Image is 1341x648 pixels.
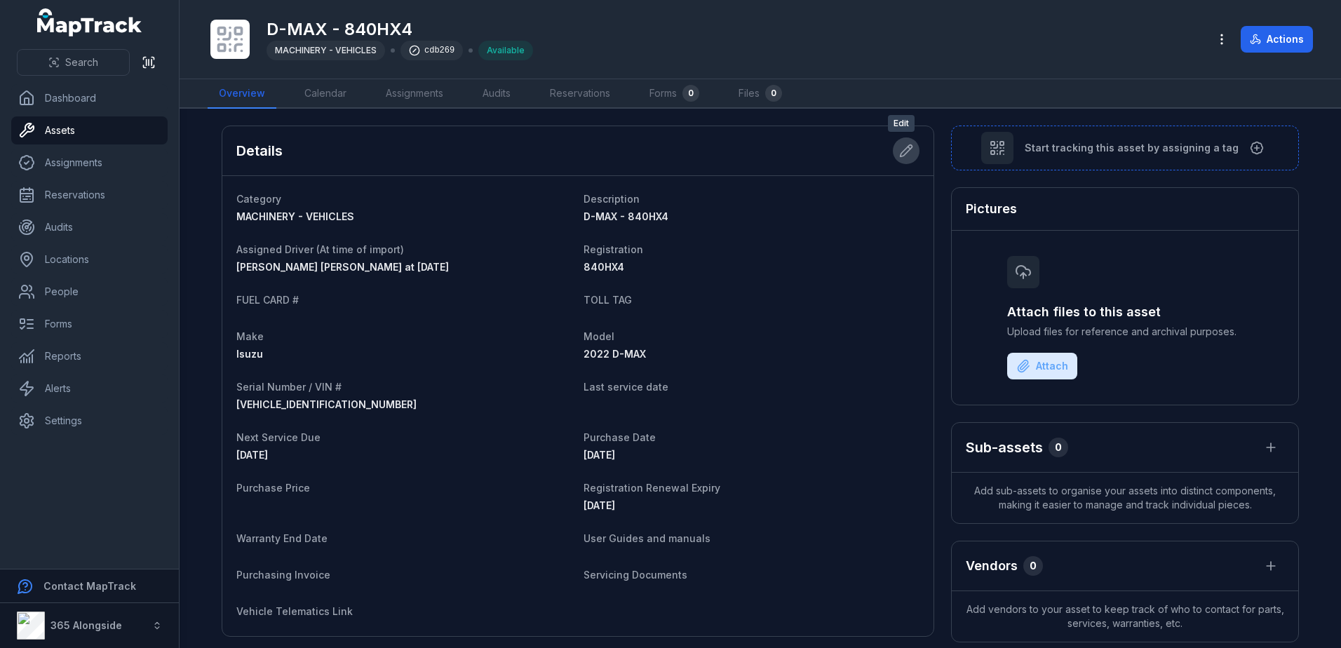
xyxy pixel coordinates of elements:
a: Audits [471,79,522,109]
strong: Contact MapTrack [43,580,136,592]
div: 0 [765,85,782,102]
span: Model [584,330,614,342]
span: Vehicle Telematics Link [236,605,353,617]
span: Registration Renewal Expiry [584,482,720,494]
a: Audits [11,213,168,241]
span: Search [65,55,98,69]
a: Assignments [11,149,168,177]
a: Overview [208,79,276,109]
span: [DATE] [584,499,615,511]
span: Edit [888,115,915,132]
div: 0 [1049,438,1068,457]
a: Reservations [539,79,621,109]
a: Reservations [11,181,168,209]
span: Category [236,193,281,205]
a: Forms [11,310,168,338]
a: MapTrack [37,8,142,36]
span: Start tracking this asset by assigning a tag [1025,141,1239,155]
span: Description [584,193,640,205]
time: 03/01/2023, 10:00:00 am [584,449,615,461]
h2: Details [236,141,283,161]
div: cdb269 [400,41,463,60]
span: Upload files for reference and archival purposes. [1007,325,1243,339]
span: FUEL CARD # [236,294,299,306]
span: Assigned Driver (At time of import) [236,243,404,255]
h2: Sub-assets [966,438,1043,457]
div: 0 [1023,556,1043,576]
h3: Vendors [966,556,1018,576]
a: Dashboard [11,84,168,112]
span: Purchase Price [236,482,310,494]
h3: Pictures [966,199,1017,219]
a: People [11,278,168,306]
a: Locations [11,245,168,274]
button: Search [17,49,130,76]
span: Servicing Documents [584,569,687,581]
span: Add sub-assets to organise your assets into distinct components, making it easier to manage and t... [952,473,1298,523]
div: 0 [682,85,699,102]
span: Make [236,330,264,342]
span: MACHINERY - VEHICLES [275,45,377,55]
div: Available [478,41,533,60]
a: Forms0 [638,79,710,109]
span: MACHINERY - VEHICLES [236,210,354,222]
span: 2022 D-MAX [584,348,646,360]
span: Purchase Date [584,431,656,443]
span: [VEHICLE_IDENTIFICATION_NUMBER] [236,398,417,410]
span: User Guides and manuals [584,532,710,544]
time: 20/08/2025, 10:00:00 am [236,449,268,461]
h1: D-MAX - 840HX4 [267,18,533,41]
button: Actions [1241,26,1313,53]
span: Last service date [584,381,668,393]
span: Add vendors to your asset to keep track of who to contact for parts, services, warranties, etc. [952,591,1298,642]
button: Start tracking this asset by assigning a tag [951,126,1299,170]
a: Settings [11,407,168,435]
span: Registration [584,243,643,255]
time: 17/09/2025, 10:00:00 am [584,499,615,511]
span: TOLL TAG [584,294,632,306]
a: Files0 [727,79,793,109]
span: Next Service Due [236,431,321,443]
span: Serial Number / VIN # [236,381,342,393]
a: Reports [11,342,168,370]
span: Warranty End Date [236,532,328,544]
a: Assets [11,116,168,144]
a: Alerts [11,374,168,403]
span: 840HX4 [584,261,624,273]
h3: Attach files to this asset [1007,302,1243,322]
span: Isuzu [236,348,263,360]
a: Assignments [375,79,454,109]
strong: 365 Alongside [50,619,122,631]
span: D-MAX - 840HX4 [584,210,668,222]
span: Purchasing Invoice [236,569,330,581]
button: Attach [1007,353,1077,379]
a: Calendar [293,79,358,109]
span: [PERSON_NAME] [PERSON_NAME] at [DATE] [236,261,449,273]
span: [DATE] [584,449,615,461]
span: [DATE] [236,449,268,461]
